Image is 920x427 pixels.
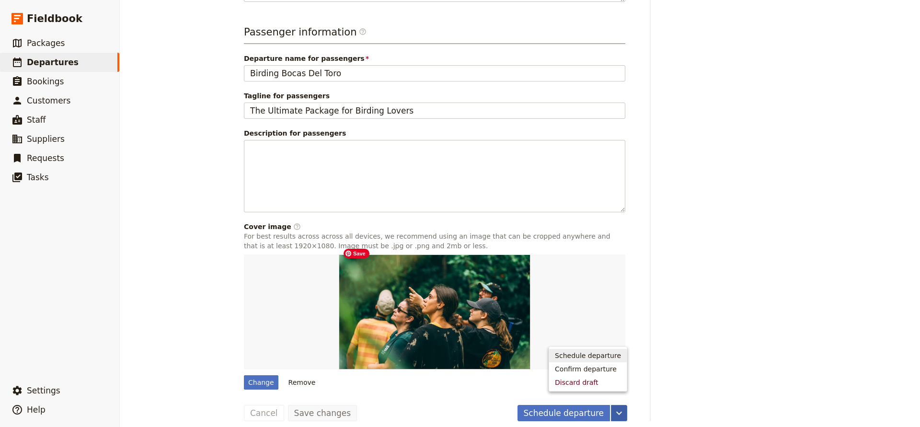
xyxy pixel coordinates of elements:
span: Fieldbook [27,12,82,26]
div: Change [244,375,278,390]
span: Suppliers [27,134,65,144]
span: Schedule departure [555,351,621,360]
input: Departure name for passengers [244,65,625,81]
button: More actions [611,405,627,421]
span: Save [344,249,369,258]
span: Departures [27,58,79,67]
button: Cancel [244,405,284,421]
div: Cover image [244,222,625,231]
h3: Passenger information [244,25,625,44]
span: ​ [359,28,367,39]
span: ​ [359,28,367,35]
input: Tagline for passengers [244,103,625,119]
button: Save changes [288,405,357,421]
p: For best results across across all devices, we recommend using an image that can be cropped anywh... [244,231,625,251]
span: Tagline for passengers [244,91,625,101]
span: Bookings [27,77,64,86]
span: ​ [293,223,301,231]
span: Customers [27,96,70,105]
span: Packages [27,38,65,48]
button: Schedule departure [517,405,610,421]
span: Help [27,405,46,415]
button: Confirm departure [549,362,627,376]
span: Requests [27,153,64,163]
span: Confirm departure [555,364,617,374]
button: Discard draft [549,376,627,389]
div: Description for passengers [244,128,625,138]
span: Settings [27,386,60,395]
span: Tasks [27,173,49,182]
span: Staff [27,115,46,125]
span: Departure name for passengers [244,54,625,63]
span: Discard draft [555,378,598,387]
img: https://d33jgr8dhgav85.cloudfront.net/6853c0552a5594021ab60aa5/6858a9f84dc097a425717755?Expires=1... [339,254,530,369]
button: Remove [284,375,320,390]
button: Schedule departure [549,349,627,362]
